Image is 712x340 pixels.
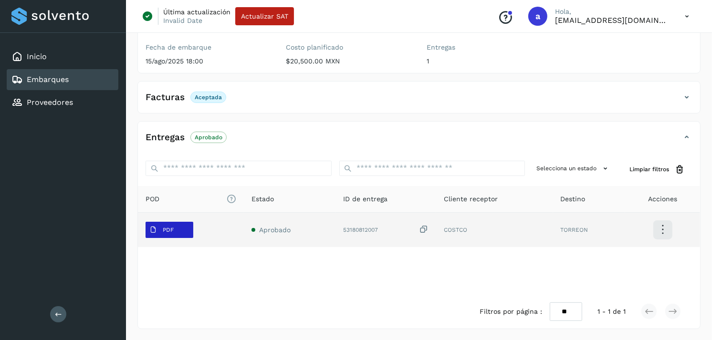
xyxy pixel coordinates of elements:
span: Limpiar filtros [629,165,669,174]
label: Entregas [427,43,552,52]
a: Inicio [27,52,47,61]
div: Proveedores [7,92,118,113]
td: TORREON [553,213,626,247]
div: Embarques [7,69,118,90]
p: Aprobado [195,134,222,141]
p: PDF [163,227,174,233]
span: POD [146,194,236,204]
p: alejperez@niagarawater.com [555,16,670,25]
span: 1 - 1 de 1 [597,307,626,317]
span: Destino [561,194,586,204]
label: Costo planificado [286,43,412,52]
button: Limpiar filtros [622,161,692,178]
div: FacturasAceptada [138,89,700,113]
div: 53180812007 [344,225,429,235]
p: Aceptada [195,94,222,101]
a: Embarques [27,75,69,84]
h4: Facturas [146,92,185,103]
span: Aprobado [259,226,291,234]
div: EntregasAprobado [138,129,700,153]
h4: Entregas [146,132,185,143]
span: Actualizar SAT [241,13,288,20]
span: Acciones [648,194,677,204]
label: Fecha de embarque [146,43,271,52]
p: $20,500.00 MXN [286,57,412,65]
button: PDF [146,222,193,238]
a: Proveedores [27,98,73,107]
td: COSTCO [436,213,553,247]
div: Inicio [7,46,118,67]
button: Actualizar SAT [235,7,294,25]
span: Filtros por página : [480,307,542,317]
p: 1 [427,57,552,65]
p: Última actualización [163,8,230,16]
p: Invalid Date [163,16,202,25]
button: Selecciona un estado [533,161,614,176]
span: Estado [251,194,274,204]
span: ID de entrega [344,194,388,204]
span: Cliente receptor [444,194,498,204]
p: 15/ago/2025 18:00 [146,57,271,65]
p: Hola, [555,8,670,16]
